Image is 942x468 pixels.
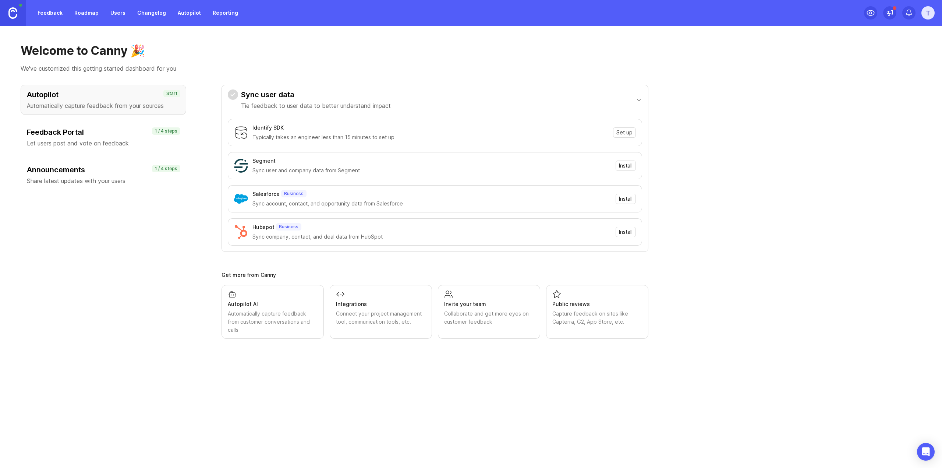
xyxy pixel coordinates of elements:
button: Install [616,161,636,171]
div: Identify SDK [252,124,284,132]
div: Sync user dataTie feedback to user data to better understand impact [228,115,642,251]
a: Reporting [208,6,242,20]
h1: Welcome to Canny 🎉 [21,43,921,58]
button: Set up [613,127,636,138]
a: Feedback [33,6,67,20]
p: Tie feedback to user data to better understand impact [241,101,391,110]
a: Public reviewsCapture feedback on sites like Capterra, G2, App Store, etc. [546,285,648,339]
p: Business [279,224,298,230]
div: Capture feedback on sites like Capterra, G2, App Store, etc. [552,310,642,326]
p: Automatically capture feedback from your sources [27,101,180,110]
div: Segment [252,157,276,165]
button: Install [616,194,636,204]
div: Connect your project management tool, communication tools, etc. [336,310,426,326]
a: Autopilot AIAutomatically capture feedback from customer conversations and calls [222,285,324,339]
div: Sync company, contact, and deal data from HubSpot [252,233,611,241]
img: Hubspot [234,225,248,239]
p: We've customized this getting started dashboard for you [21,64,921,73]
p: Let users post and vote on feedback [27,139,180,148]
button: T [921,6,935,20]
p: Share latest updates with your users [27,176,180,185]
h3: Sync user data [241,89,391,100]
button: Sync user dataTie feedback to user data to better understand impact [228,85,642,115]
div: Automatically capture feedback from customer conversations and calls [228,310,318,334]
a: IntegrationsConnect your project management tool, communication tools, etc. [330,285,432,339]
a: Autopilot [173,6,205,20]
div: Open Intercom Messenger [917,443,935,461]
div: Integrations [336,300,426,308]
div: Public reviews [552,300,642,308]
h3: Announcements [27,165,180,175]
span: Install [619,195,633,203]
h3: Feedback Portal [27,127,180,137]
p: Business [284,191,304,197]
div: Autopilot AI [228,300,318,308]
div: Get more from Canny [222,272,648,278]
img: Segment [234,159,248,173]
img: Identify SDK [234,126,248,140]
img: Canny Home [8,7,17,19]
p: 1 / 4 steps [155,128,177,134]
div: Hubspot [252,223,275,231]
a: Invite your teamCollaborate and get more eyes on customer feedback [438,285,540,339]
h3: Autopilot [27,89,180,100]
div: Salesforce [252,190,280,198]
a: Changelog [133,6,170,20]
div: Typically takes an engineer less than 15 minutes to set up [252,133,609,141]
span: Set up [616,129,633,136]
a: Users [106,6,130,20]
p: Start [166,91,177,96]
button: Install [616,227,636,237]
div: Collaborate and get more eyes on customer feedback [444,310,534,326]
img: Salesforce [234,192,248,206]
button: AutopilotAutomatically capture feedback from your sourcesStart [21,85,186,115]
button: Feedback PortalLet users post and vote on feedback1 / 4 steps [21,122,186,152]
div: Sync account, contact, and opportunity data from Salesforce [252,200,611,208]
p: 1 / 4 steps [155,166,177,172]
div: Sync user and company data from Segment [252,166,611,175]
a: Roadmap [70,6,103,20]
button: AnnouncementsShare latest updates with your users1 / 4 steps [21,160,186,190]
div: Invite your team [444,300,534,308]
span: Install [619,228,633,236]
span: Install [619,162,633,169]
